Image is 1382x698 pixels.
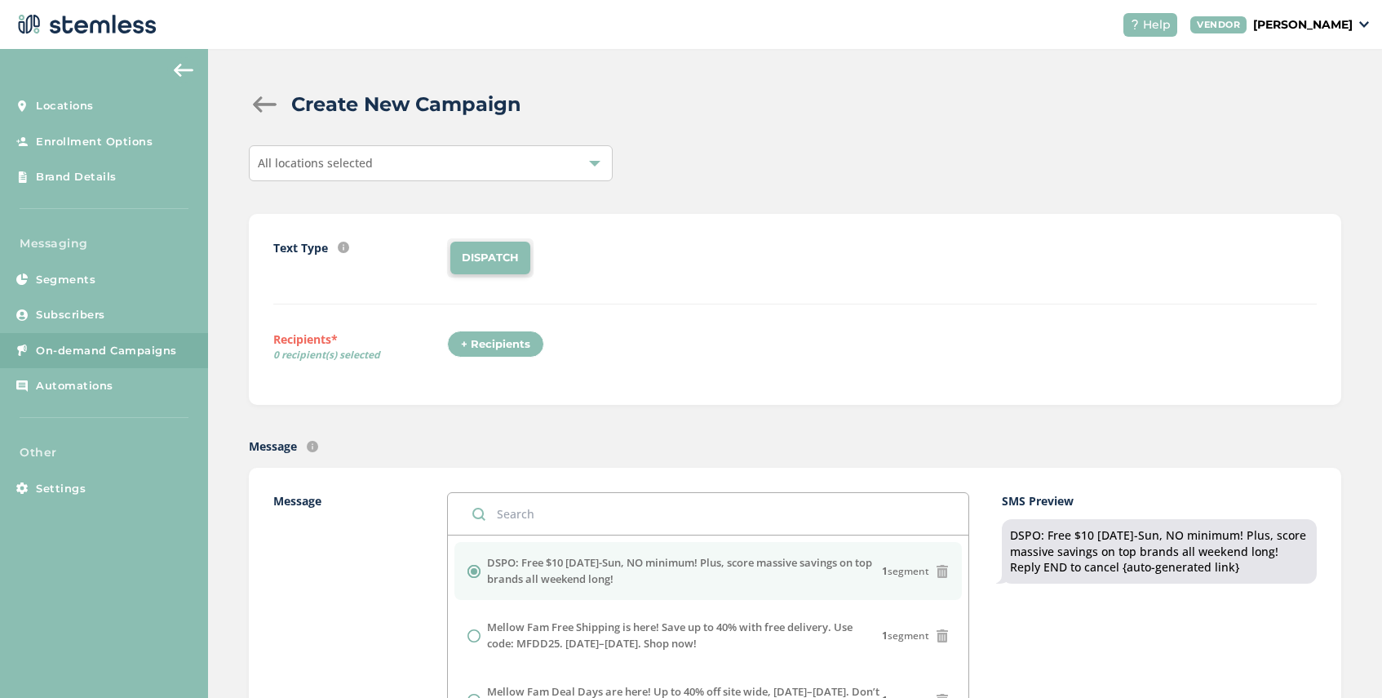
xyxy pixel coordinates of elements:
span: Brand Details [36,169,117,185]
label: Recipients* [273,331,447,368]
img: icon-help-white-03924b79.svg [1130,20,1140,29]
iframe: Chat Widget [1300,620,1382,698]
strong: 1 [882,629,888,642]
img: icon-info-236977d2.svg [307,441,318,452]
span: Help [1143,16,1171,33]
label: Text Type [273,239,328,256]
img: icon_down-arrow-small-66adaf34.svg [1359,21,1369,28]
p: [PERSON_NAME] [1253,16,1353,33]
span: Settings [36,481,86,497]
span: On-demand Campaigns [36,343,177,359]
span: Enrollment Options [36,134,153,150]
span: Locations [36,98,94,114]
img: icon-arrow-back-accent-c549486e.svg [174,64,193,77]
label: DSPO: Free $10 [DATE]-Sun, NO minimum! Plus, score massive savings on top brands all weekend long! [487,555,882,587]
input: Search [448,493,968,535]
img: icon-info-236977d2.svg [338,242,349,253]
span: All locations selected [258,155,373,171]
label: SMS Preview [1002,492,1317,509]
div: + Recipients [447,331,544,358]
img: logo-dark-0685b13c.svg [13,8,157,41]
strong: 1 [882,564,888,578]
label: Message [249,438,297,455]
span: Subscribers [36,307,105,323]
h2: Create New Campaign [291,90,521,119]
span: segment [882,564,929,579]
label: Mellow Fam Free Shipping is here! Save up to 40% with free delivery. Use code: MFDD25. [DATE]–[DA... [487,620,882,651]
span: segment [882,629,929,643]
li: DISPATCH [450,242,530,274]
div: DSPO: Free $10 [DATE]-Sun, NO minimum! Plus, score massive savings on top brands all weekend long... [1010,527,1309,576]
span: 0 recipient(s) selected [273,348,447,362]
span: Segments [36,272,95,288]
span: Automations [36,378,113,394]
div: VENDOR [1190,16,1247,33]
